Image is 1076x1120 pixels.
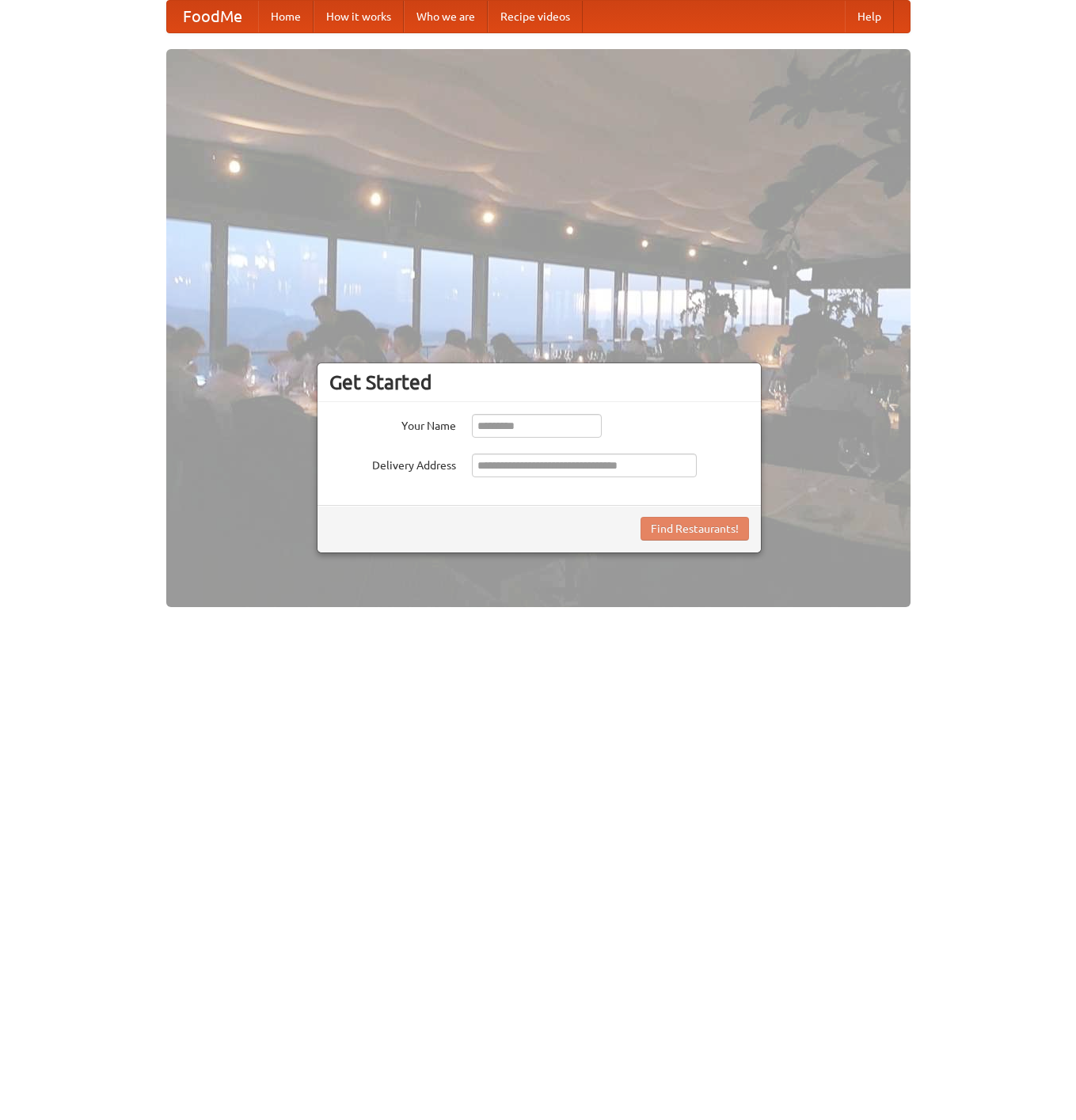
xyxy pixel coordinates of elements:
[258,1,314,32] a: Home
[329,414,456,434] label: Your Name
[404,1,488,32] a: Who we are
[641,517,749,541] button: Find Restaurants!
[314,1,404,32] a: How it works
[845,1,894,32] a: Help
[329,370,749,394] h3: Get Started
[167,1,258,32] a: FoodMe
[488,1,583,32] a: Recipe videos
[329,454,456,473] label: Delivery Address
